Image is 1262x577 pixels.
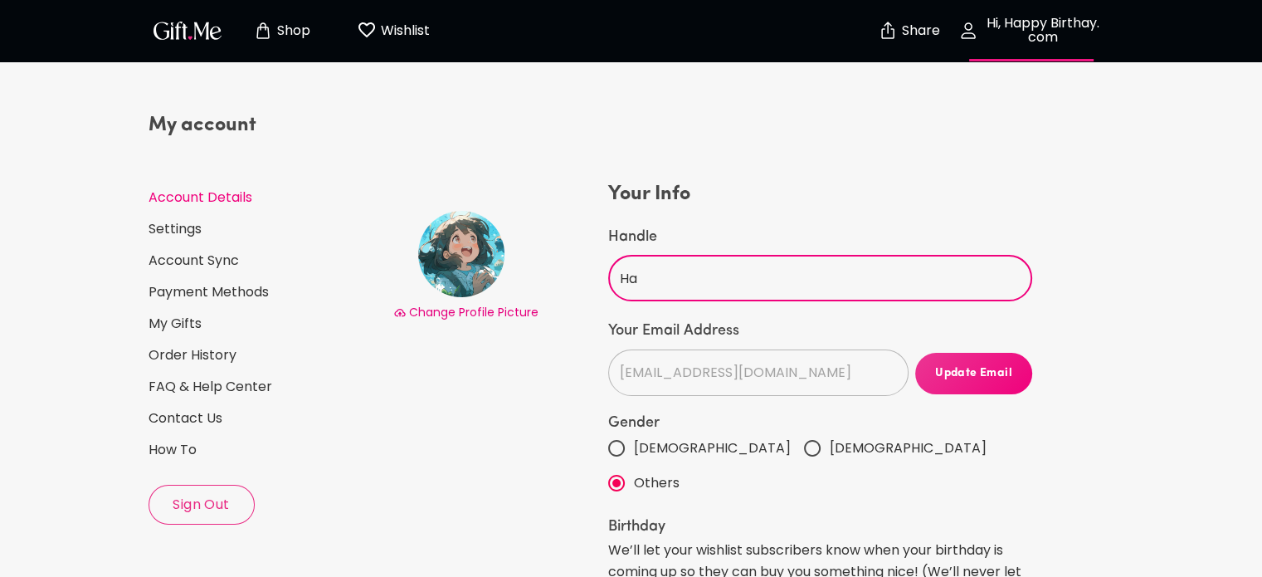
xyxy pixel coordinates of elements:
[608,321,1032,341] label: Your Email Address
[608,181,1032,208] h4: Your Info
[149,315,380,333] a: My Gifts
[608,227,1032,247] label: Handle
[948,4,1114,57] button: Hi, Happy Birthay. com
[608,520,1032,535] legend: Birthday
[634,472,680,494] span: Others
[880,2,938,60] button: Share
[608,431,1032,501] div: gender
[149,346,380,364] a: Order History
[149,112,380,139] h4: My account
[608,416,1032,431] label: Gender
[149,441,380,459] a: How To
[915,353,1033,394] button: Update Email
[149,283,380,301] a: Payment Methods
[149,188,380,207] a: Account Details
[150,18,225,42] img: GiftMe Logo
[149,252,380,270] a: Account Sync
[418,211,504,297] img: Avatar
[149,21,227,41] button: GiftMe Logo
[348,4,439,57] button: Wishlist page
[149,496,254,514] span: Sign Out
[149,378,380,396] a: FAQ & Help Center
[236,4,328,57] button: Store page
[915,364,1033,383] span: Update Email
[377,20,430,42] p: Wishlist
[149,220,380,238] a: Settings
[273,24,310,38] p: Shop
[978,17,1104,45] p: Hi, Happy Birthay. com
[149,409,380,428] a: Contact Us
[878,21,898,41] img: secure
[830,438,987,459] span: [DEMOGRAPHIC_DATA]
[898,24,940,38] p: Share
[634,438,791,459] span: [DEMOGRAPHIC_DATA]
[149,485,255,525] button: Sign Out
[409,304,538,320] span: Change Profile Picture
